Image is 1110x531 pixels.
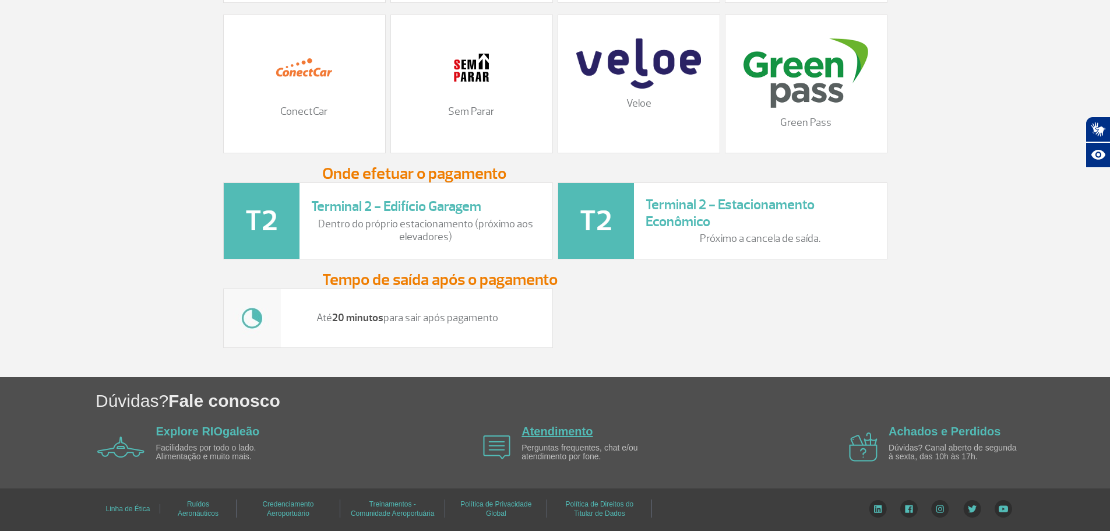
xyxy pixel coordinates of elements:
img: YouTube [995,500,1012,518]
img: Facebook [900,500,918,518]
img: airplane icon [483,435,510,459]
img: Instagram [931,500,949,518]
p: Veloe [570,97,708,110]
p: ConectCar [235,106,373,118]
a: Política de Direitos do Titular de Dados [566,496,634,521]
img: veloe-logo-1%20%281%29.png [576,38,700,89]
span: Fale conosco [168,391,280,410]
img: LinkedIn [869,500,887,518]
a: Ruídos Aeronáuticos [178,496,219,521]
img: airplane icon [97,437,145,458]
p: Próximo a cancela de saída. [646,233,875,245]
h3: Tempo de saída após o pagamento [322,271,788,289]
img: tempo.jpg [224,289,281,347]
a: Atendimento [521,425,593,438]
img: t2-icone.png [224,183,299,259]
a: Linha de Ética [105,501,150,517]
p: Dentro do próprio estacionamento (próximo aos elevadores) [311,218,541,243]
img: airplane icon [849,432,878,462]
strong: 20 minutos [332,311,383,325]
h3: Onde efetuar o pagamento [322,165,788,182]
button: Abrir tradutor de língua de sinais. [1086,117,1110,142]
div: Plugin de acessibilidade da Hand Talk. [1086,117,1110,168]
a: Explore RIOgaleão [156,425,260,438]
a: Política de Privacidade Global [460,496,531,521]
p: Sem Parar [403,106,541,118]
img: 12.png [275,38,333,97]
h3: Terminal 2 - Estacionamento Econômico [646,196,875,230]
p: Green Pass [737,117,875,129]
img: Twitter [963,500,981,518]
img: download%20%2816%29.png [743,38,868,108]
p: Facilidades por todo o lado. Alimentação e muito mais. [156,444,290,462]
a: Credenciamento Aeroportuário [262,496,313,521]
img: 11.png [442,38,501,97]
p: Até para sair após pagamento [293,312,522,325]
h3: Terminal 2 - Edifício Garagem [311,198,541,215]
img: t2-icone.png [558,183,634,259]
p: Perguntas frequentes, chat e/ou atendimento por fone. [521,444,656,462]
p: Dúvidas? Canal aberto de segunda à sexta, das 10h às 17h. [889,444,1023,462]
h1: Dúvidas? [96,389,1110,413]
button: Abrir recursos assistivos. [1086,142,1110,168]
a: Achados e Perdidos [889,425,1000,438]
a: Treinamentos - Comunidade Aeroportuária [351,496,434,521]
